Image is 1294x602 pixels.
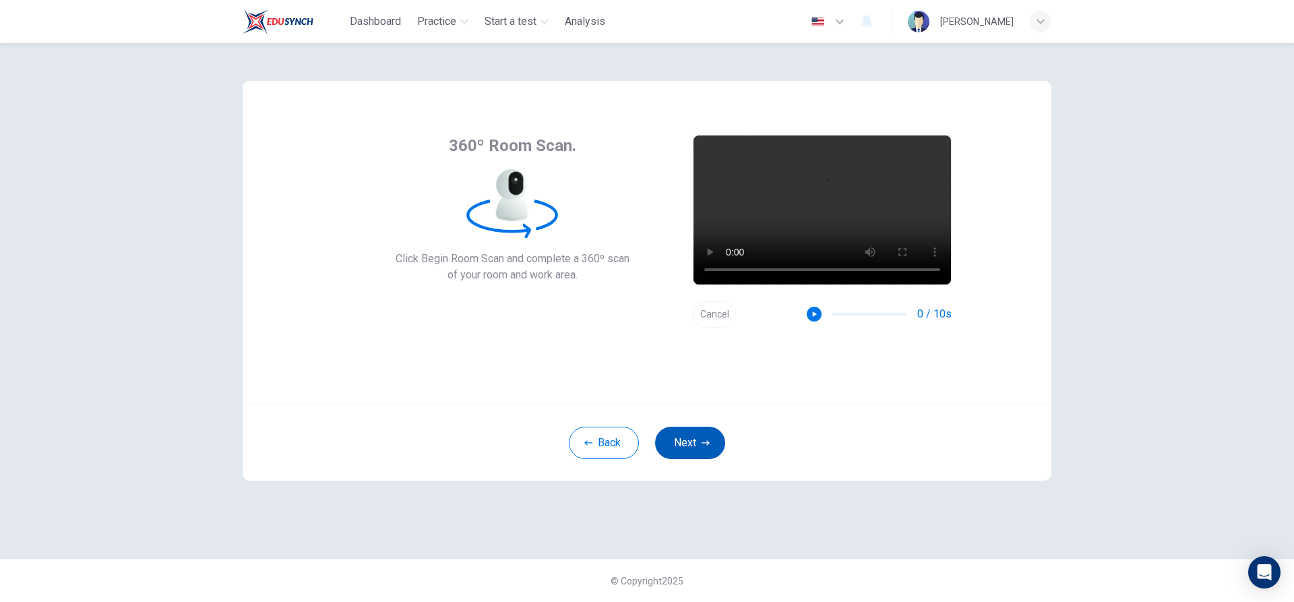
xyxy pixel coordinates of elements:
[396,267,629,283] span: of your room and work area.
[908,11,929,32] img: Profile picture
[243,8,344,35] a: Train Test logo
[569,427,639,459] button: Back
[417,13,456,30] span: Practice
[479,9,554,34] button: Start a test
[559,9,611,34] button: Analysis
[565,13,605,30] span: Analysis
[940,13,1014,30] div: [PERSON_NAME]
[412,9,474,34] button: Practice
[655,427,725,459] button: Next
[396,251,629,267] span: Click Begin Room Scan and complete a 360º scan
[611,576,683,586] span: © Copyright 2025
[350,13,401,30] span: Dashboard
[693,301,736,328] button: Cancel
[243,8,313,35] img: Train Test logo
[1248,556,1281,589] div: Open Intercom Messenger
[485,13,536,30] span: Start a test
[344,9,406,34] button: Dashboard
[809,17,826,27] img: en
[449,135,576,156] span: 360º Room Scan.
[917,306,952,322] span: 0 / 10s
